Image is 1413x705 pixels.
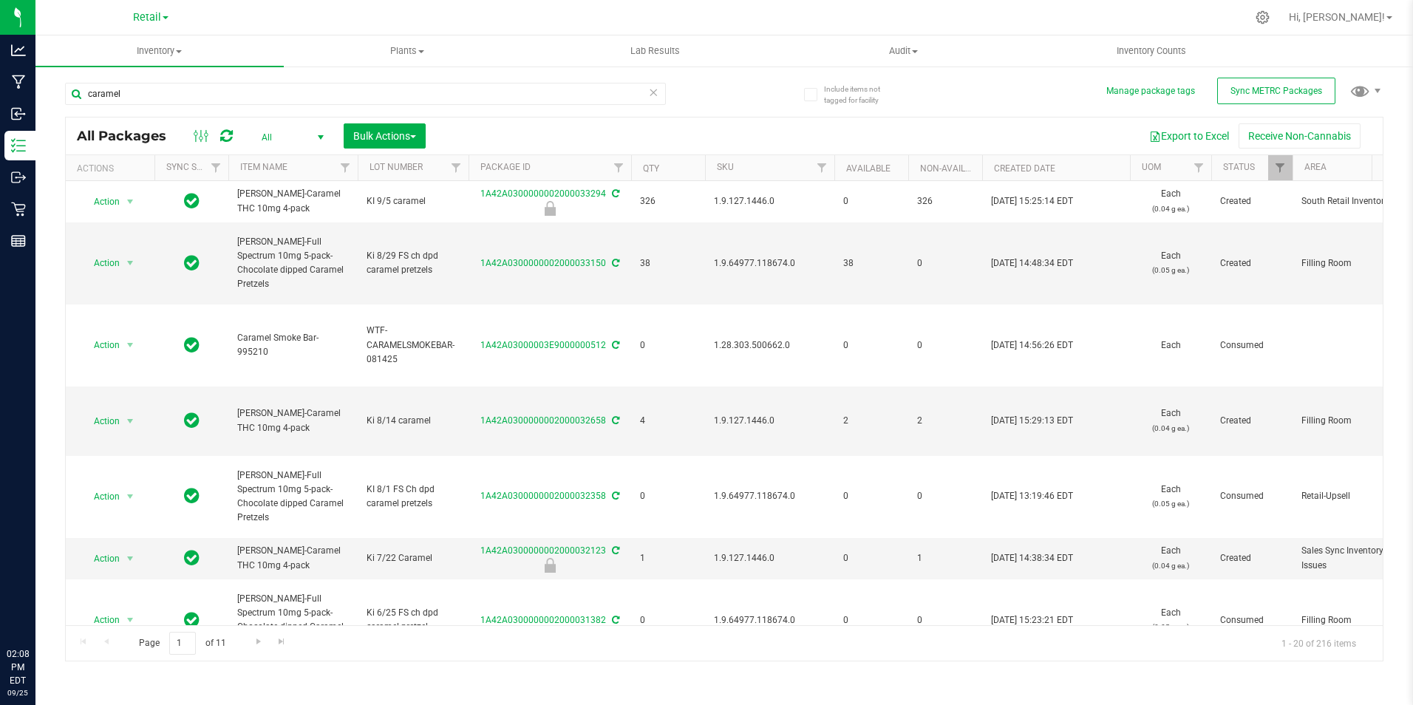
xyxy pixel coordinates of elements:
[1220,194,1284,208] span: Created
[610,491,619,501] span: Sync from Compliance System
[1301,256,1395,270] span: Filling Room
[991,613,1073,627] span: [DATE] 15:23:21 EDT
[610,44,700,58] span: Lab Results
[367,483,460,511] span: KI 8/1 FS Ch dpd caramel pretzels
[843,489,899,503] span: 0
[991,414,1073,428] span: [DATE] 15:29:13 EDT
[248,632,269,652] a: Go to the next page
[843,256,899,270] span: 38
[1139,338,1202,352] span: Each
[480,258,606,268] a: 1A42A0300000002000033150
[480,188,606,199] a: 1A42A0300000002000033294
[920,163,986,174] a: Non-Available
[810,155,834,180] a: Filter
[353,130,416,142] span: Bulk Actions
[1139,559,1202,573] p: (0.04 g ea.)
[1220,489,1284,503] span: Consumed
[824,84,898,106] span: Include items not tagged for facility
[991,194,1073,208] span: [DATE] 15:25:14 EDT
[7,647,29,687] p: 02:08 PM EDT
[11,170,26,185] inline-svg: Outbound
[991,338,1073,352] span: [DATE] 14:56:26 EDT
[169,632,196,655] input: 1
[917,613,973,627] span: 0
[444,155,469,180] a: Filter
[917,256,973,270] span: 0
[714,613,825,627] span: 1.9.64977.118674.0
[1027,35,1276,67] a: Inventory Counts
[1220,414,1284,428] span: Created
[846,163,891,174] a: Available
[780,44,1027,58] span: Audit
[121,610,140,630] span: select
[1139,544,1202,572] span: Each
[81,191,120,212] span: Action
[991,256,1073,270] span: [DATE] 14:48:34 EDT
[367,414,460,428] span: Ki 8/14 caramel
[7,687,29,698] p: 09/25
[917,194,973,208] span: 326
[121,548,140,569] span: select
[285,44,531,58] span: Plants
[344,123,426,149] button: Bulk Actions
[610,415,619,426] span: Sync from Compliance System
[77,163,149,174] div: Actions
[843,414,899,428] span: 2
[917,489,973,503] span: 0
[237,592,349,649] span: [PERSON_NAME]-Full Spectrum 10mg 5-pack-Chocolate dipped Caramel Pretzels
[184,253,200,273] span: In Sync
[184,191,200,211] span: In Sync
[126,632,238,655] span: Page of 11
[1139,606,1202,634] span: Each
[121,411,140,432] span: select
[1139,263,1202,277] p: (0.05 g ea.)
[1301,613,1395,627] span: Filling Room
[1268,155,1293,180] a: Filter
[81,548,120,569] span: Action
[610,615,619,625] span: Sync from Compliance System
[1301,489,1395,503] span: Retail-Upsell
[714,489,825,503] span: 1.9.64977.118674.0
[204,155,228,180] a: Filter
[11,43,26,58] inline-svg: Analytics
[480,415,606,426] a: 1A42A0300000002000032658
[237,331,349,359] span: Caramel Smoke Bar-995210
[640,194,696,208] span: 326
[1139,406,1202,435] span: Each
[607,155,631,180] a: Filter
[184,335,200,355] span: In Sync
[35,35,284,67] a: Inventory
[714,338,825,352] span: 1.28.303.500662.0
[121,191,140,212] span: select
[1223,162,1255,172] a: Status
[643,163,659,174] a: Qty
[1139,483,1202,511] span: Each
[1139,421,1202,435] p: (0.04 g ea.)
[81,610,120,630] span: Action
[240,162,287,172] a: Item Name
[917,551,973,565] span: 1
[917,338,973,352] span: 0
[480,340,606,350] a: 1A42A03000003E9000000512
[11,106,26,121] inline-svg: Inbound
[1139,249,1202,277] span: Each
[991,551,1073,565] span: [DATE] 14:38:34 EDT
[237,235,349,292] span: [PERSON_NAME]-Full Spectrum 10mg 5-pack-Chocolate dipped Caramel Pretzels
[843,613,899,627] span: 0
[1289,11,1385,23] span: Hi, [PERSON_NAME]!
[121,335,140,355] span: select
[466,201,633,216] div: Newly Received
[1301,544,1395,572] span: Sales Sync Inventory Issues
[714,551,825,565] span: 1.9.127.1446.0
[81,335,120,355] span: Action
[610,258,619,268] span: Sync from Compliance System
[1142,162,1161,172] a: UOM
[1217,78,1335,104] button: Sync METRC Packages
[1301,194,1395,208] span: South Retail Inventory
[610,340,619,350] span: Sync from Compliance System
[237,406,349,435] span: [PERSON_NAME]-Caramel THC 10mg 4-pack
[65,83,666,105] input: Search Package ID, Item Name, SKU, Lot or Part Number...
[531,35,780,67] a: Lab Results
[480,545,606,556] a: 1A42A0300000002000032123
[271,632,293,652] a: Go to the last page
